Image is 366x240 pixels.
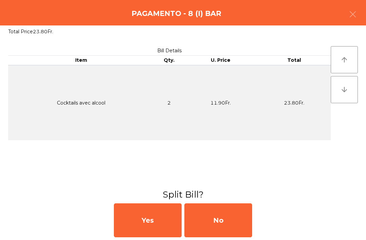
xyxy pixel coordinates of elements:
td: 11.90Fr. [184,65,258,140]
td: 23.80Fr. [257,65,331,140]
th: Total [257,56,331,65]
h4: Pagamento - 8 (I) BAR [131,8,221,19]
td: 2 [154,65,184,140]
span: Bill Details [157,48,182,54]
button: arrow_downward [331,76,358,103]
span: Total Price [8,29,33,35]
th: Item [8,56,154,65]
i: arrow_upward [340,56,348,64]
div: No [184,203,252,237]
h3: Split Bill? [5,188,361,201]
button: arrow_upward [331,46,358,73]
td: Cocktails avec alcool [8,65,154,140]
span: 23.80Fr. [33,29,53,35]
div: Yes [114,203,182,237]
i: arrow_downward [340,86,348,94]
th: U. Price [184,56,258,65]
th: Qty. [154,56,184,65]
